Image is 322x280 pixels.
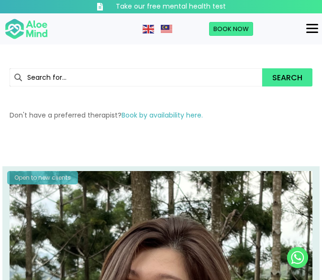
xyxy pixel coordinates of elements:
img: en [143,25,154,33]
div: Open to new clients [7,171,78,184]
button: Search [262,68,313,86]
a: English [143,24,155,33]
h3: Take our free mental health test [116,2,226,11]
a: Take our free mental health test [75,2,247,11]
img: Aloe mind Logo [5,18,48,40]
input: Search for... [10,68,262,86]
button: Menu [302,21,322,37]
img: ms [161,25,172,33]
a: Whatsapp [287,247,308,268]
a: Book Now [209,22,253,36]
p: Don't have a preferred therapist? [10,110,312,120]
a: Book by availability here. [122,110,203,120]
span: Book Now [213,24,249,33]
a: Malay [161,24,173,33]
